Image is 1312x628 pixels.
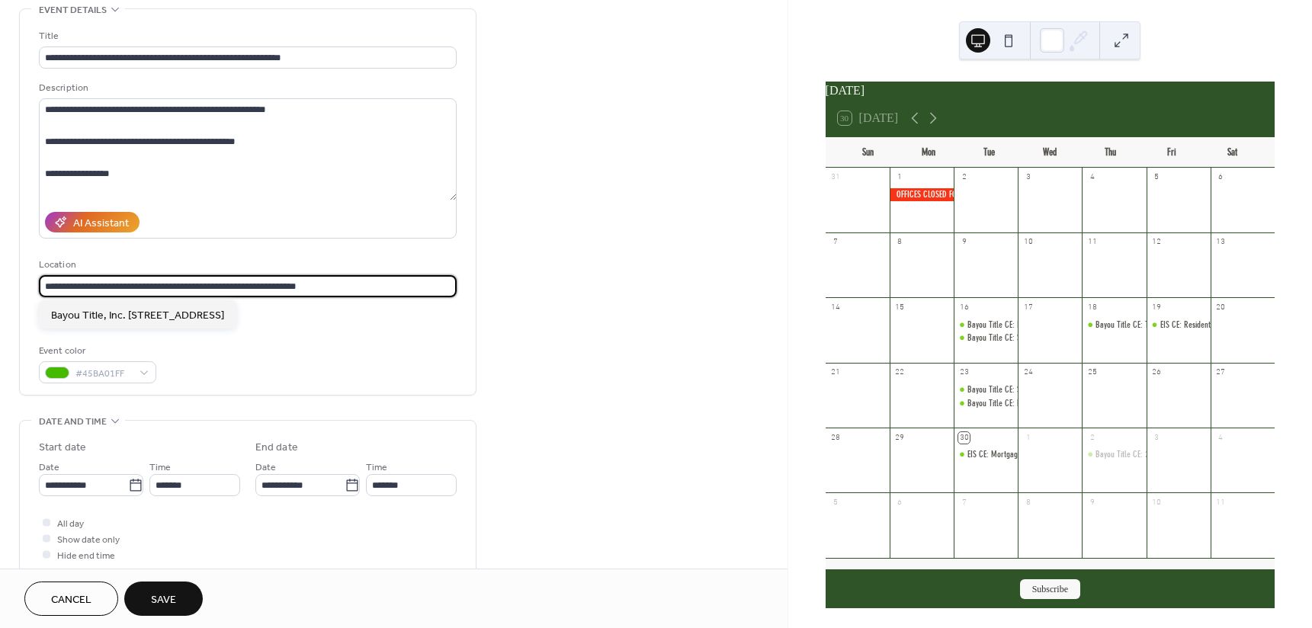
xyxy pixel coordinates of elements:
[73,216,129,232] div: AI Assistant
[894,172,906,184] div: 1
[45,212,140,232] button: AI Assistant
[954,383,1018,396] div: Bayou Title CE: Short Sales & Foreclosures (2hr)
[894,237,906,248] div: 8
[894,497,906,508] div: 6
[1086,302,1098,313] div: 18
[255,440,298,456] div: End date
[1022,497,1034,508] div: 8
[39,28,454,44] div: Title
[57,516,84,532] span: All day
[894,302,906,313] div: 15
[1151,432,1163,444] div: 3
[838,137,899,168] div: Sun
[1086,497,1098,508] div: 9
[124,582,203,616] button: Save
[1020,579,1080,599] button: Subscribe
[1215,432,1227,444] div: 4
[1022,172,1034,184] div: 3
[1215,302,1227,313] div: 20
[39,343,153,359] div: Event color
[151,592,176,608] span: Save
[954,448,1018,461] div: EIS CE: Mortgage Lending 101 (2hr)
[958,497,970,508] div: 7
[39,460,59,476] span: Date
[826,82,1275,100] div: [DATE]
[1022,237,1034,248] div: 10
[958,302,970,313] div: 16
[1215,237,1227,248] div: 13
[830,432,842,444] div: 28
[1086,367,1098,379] div: 25
[830,497,842,508] div: 5
[958,172,970,184] div: 2
[24,582,118,616] button: Cancel
[39,2,107,18] span: Event details
[830,172,842,184] div: 31
[366,460,387,476] span: Time
[1095,448,1233,461] div: Bayou Title CE: 2025 LREC Mandatory (4hr)
[1201,137,1262,168] div: Sat
[830,237,842,248] div: 7
[967,383,1121,396] div: Bayou Title CE: Short Sales & Foreclosures (2hr)
[1151,237,1163,248] div: 12
[51,592,91,608] span: Cancel
[1095,319,1278,332] div: Bayou Title CE: Title 4 - Won't You Be My Neighbor? (2hr)
[967,319,1131,332] div: Bayou Title CE: Introduction to 1031 Exchanges (2hr)
[1082,448,1146,461] div: Bayou Title CE: 2025 LREC Mandatory (4hr)
[954,332,1018,344] div: Bayou Title CE: Successions & Donations (4hr)
[1147,319,1211,332] div: EIS CE: Residential Flood Insurance for the Louisiana Dweller (2hr)
[898,137,959,168] div: Mon
[57,532,120,548] span: Show date only
[894,432,906,444] div: 29
[1080,137,1141,168] div: Thu
[1086,237,1098,248] div: 11
[1215,367,1227,379] div: 27
[1215,172,1227,184] div: 6
[1215,497,1227,508] div: 11
[1151,497,1163,508] div: 10
[1022,367,1034,379] div: 24
[1141,137,1202,168] div: Fri
[1019,137,1080,168] div: Wed
[39,414,107,430] span: Date and time
[75,366,132,382] span: #45BA01FF
[39,440,86,456] div: Start date
[1151,367,1163,379] div: 26
[890,188,954,201] div: OFFICES CLOSED FOR LABOR DAY OBSERVANCE
[959,137,1020,168] div: Tue
[958,367,970,379] div: 23
[39,80,454,96] div: Description
[830,367,842,379] div: 21
[51,308,224,324] span: Bayou Title, Inc. [STREET_ADDRESS]
[255,460,276,476] span: Date
[1022,302,1034,313] div: 17
[967,332,1112,344] div: Bayou Title CE: Successions & Donations (4hr)
[967,448,1079,461] div: EIS CE: Mortgage Lending 101 (2hr)
[954,397,1018,410] div: Bayou Title CE: Fair Housing Act (2hr)
[958,432,970,444] div: 30
[149,460,171,476] span: Time
[894,367,906,379] div: 22
[57,548,115,564] span: Hide end time
[1086,432,1098,444] div: 2
[958,237,970,248] div: 9
[954,319,1018,332] div: Bayou Title CE: Introduction to 1031 Exchanges (2hr)
[1082,319,1146,332] div: Bayou Title CE: Title 4 - Won't You Be My Neighbor? (2hr)
[1151,172,1163,184] div: 5
[1022,432,1034,444] div: 1
[1151,302,1163,313] div: 19
[830,302,842,313] div: 14
[1086,172,1098,184] div: 4
[967,397,1086,410] div: Bayou Title CE: Fair Housing Act (2hr)
[39,257,454,273] div: Location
